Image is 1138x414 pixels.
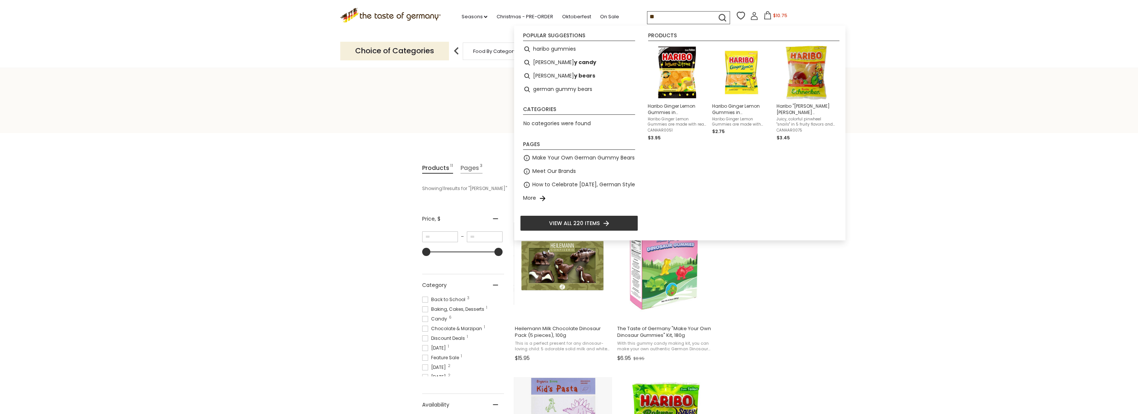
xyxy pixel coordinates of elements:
img: Haribo Ginger Lemon Gummies in Bag [714,45,768,99]
span: [DATE] [422,345,448,351]
span: $8.95 [633,355,644,362]
span: Juicy, colorful pinwheel "snails" in 5 fruity flavors and colors, including cola, lemon, orange, ... [777,117,835,127]
span: Candy [422,316,449,322]
a: Seasons [461,13,487,21]
a: Haribo Ginger Lemon Gummies in [GEOGRAPHIC_DATA], 160g - Made in [GEOGRAPHIC_DATA]Haribo Ginger L... [648,45,706,142]
span: $2.75 [712,128,725,135]
span: CANHAR0051 [648,128,706,133]
li: Haribo "Rotella Bunte Schnecken" Cola & Fruit Gummies in Bag, 160g - Made in Germany [774,42,838,145]
span: Heilemann Milk Chocolate Dinosaur Pack (5 pieces), 100g [515,325,611,339]
span: $6.95 [617,354,631,362]
span: , $ [435,215,440,222]
span: Haribo Ginger Lemon Gummies in [GEOGRAPHIC_DATA], 160g - Made in [GEOGRAPHIC_DATA] [648,103,706,116]
h1: Search results [23,101,1115,118]
li: How to Celebrate [DATE], German Style [520,178,638,192]
span: 1 [467,335,468,339]
span: $3.45 [777,135,790,141]
span: Haribo "[PERSON_NAME] [PERSON_NAME] Schnecken" Cola & Fruit Gummies in [GEOGRAPHIC_DATA], 160g - ... [777,103,835,116]
span: Baking, Cakes, Desserts [422,306,487,313]
span: Discount Deals [422,335,467,342]
span: No categories were found [523,120,591,127]
span: Back to School [422,296,468,303]
span: With this gummy candy making kit, you can make your own authentic German Dinosaur gummies within ... [617,341,714,352]
span: 3 [480,163,482,173]
a: View Products Tab [422,163,453,174]
button: $10.75 [760,11,791,22]
b: y bears [574,72,595,80]
span: $3.95 [648,135,661,141]
a: Oktoberfest [562,13,591,21]
input: Maximum value [467,231,503,242]
span: Feature Sale [422,354,461,361]
div: Showing results for " " [422,182,603,195]
span: Price [422,215,440,223]
b: 11 [442,185,445,192]
a: Meet Our Brands [532,167,576,176]
a: Food By Category [473,48,516,54]
span: 11 [450,163,453,173]
span: Category [422,281,447,289]
img: previous arrow [449,44,464,59]
li: german gummy bears [520,83,638,96]
span: 1 [484,325,485,329]
li: Popular suggestions [523,33,635,41]
li: Products [648,33,839,41]
span: $15.95 [515,354,530,362]
a: On Sale [600,13,619,21]
li: gummy bears [520,69,638,83]
span: View all 220 items [549,219,600,227]
span: $10.75 [773,12,787,19]
span: 1 [461,354,462,358]
b: y candy [574,58,596,67]
li: Pages [523,142,635,150]
span: 1 [486,306,487,310]
span: [DATE] [422,374,448,380]
a: The Taste of Germany [616,208,715,364]
span: Availability [422,401,449,409]
p: Choice of Categories [340,42,449,60]
span: 1 [448,345,449,348]
li: Make Your Own German Gummy Bears [520,151,638,165]
span: 3 [467,296,469,300]
span: Chocolate & Marzipan [422,325,484,332]
span: – [458,233,467,240]
a: How to Celebrate [DATE], German Style [532,180,635,189]
a: View Pages Tab [460,163,482,174]
a: Haribo "[PERSON_NAME] [PERSON_NAME] Schnecken" Cola & Fruit Gummies in [GEOGRAPHIC_DATA], 160g - ... [777,45,835,142]
span: 2 [448,364,450,368]
a: Make Your Own German Gummy Bears [532,154,635,162]
span: Haribo Ginger Lemon Gummies are made with lemon and ginger concentrate for a delicious fruity tas... [712,117,771,127]
li: Categories [523,107,635,115]
span: 6 [449,316,452,319]
div: Instant Search Results [514,26,845,240]
li: View all 220 items [520,215,638,231]
li: Haribo Ginger Lemon Gummies in Bag, 160g - Made in Germany [645,42,709,145]
li: Haribo Ginger Lemon Gummies in Bag, 4 oz. [709,42,774,145]
span: [DATE] [422,364,448,371]
li: Meet Our Brands [520,165,638,178]
span: Haribo Ginger Lemon Gummies are made with real lemon juice and real ginger concentrate for a deli... [648,117,706,127]
input: Minimum value [422,231,458,242]
li: gummy candy [520,56,638,69]
a: Heilemann Milk Chocolate Dinosaur Pack (5 pieces), 100g [514,208,612,364]
span: CANHAR0075 [777,128,835,133]
li: haribo gummies [520,42,638,56]
a: Haribo Ginger Lemon Gummies in BagHaribo Ginger Lemon Gummies in [GEOGRAPHIC_DATA], 4 oz.Haribo G... [712,45,771,142]
li: More [520,192,638,205]
span: The Taste of Germany "Make Your Own Dinosaur Gummies" Kit, 180g [617,325,714,339]
span: This is a perfect present for any dinosaur-loving child: 5 adorable solid milk and white chocolat... [515,341,611,352]
a: Christmas - PRE-ORDER [496,13,553,21]
span: 2 [448,374,450,377]
span: Haribo Ginger Lemon Gummies in [GEOGRAPHIC_DATA], 4 oz. [712,103,771,116]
